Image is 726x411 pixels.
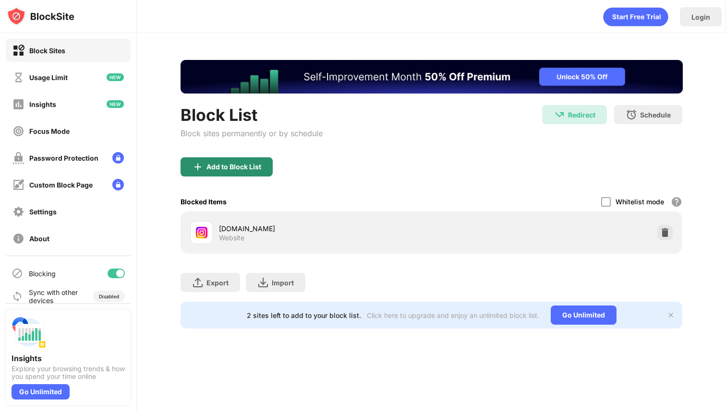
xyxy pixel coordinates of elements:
img: new-icon.svg [107,73,124,81]
div: Password Protection [29,154,98,162]
div: Explore your browsing trends & how you spend your time online [12,365,125,380]
img: blocking-icon.svg [12,268,23,279]
div: Block Sites [29,47,65,55]
div: Sync with other devices [29,288,78,305]
div: Insights [12,353,125,363]
img: focus-off.svg [12,125,24,137]
img: favicons [196,227,207,238]
div: [DOMAIN_NAME] [219,223,432,234]
div: Blocking [29,270,56,278]
div: Blocked Items [181,198,227,206]
img: insights-off.svg [12,98,24,110]
img: sync-icon.svg [12,291,23,302]
img: block-on.svg [12,45,24,57]
img: settings-off.svg [12,206,24,218]
img: about-off.svg [12,233,24,245]
div: Click here to upgrade and enjoy an unlimited block list. [367,311,539,319]
img: new-icon.svg [107,100,124,108]
div: Disabled [99,294,119,299]
div: Redirect [568,111,595,119]
div: Login [691,13,710,21]
div: Settings [29,208,57,216]
img: lock-menu.svg [112,152,124,164]
div: Insights [29,100,56,108]
img: customize-block-page-off.svg [12,179,24,191]
div: Website [219,234,244,242]
img: push-insights.svg [12,315,46,350]
div: Custom Block Page [29,181,93,189]
img: x-button.svg [667,311,675,319]
img: lock-menu.svg [112,179,124,190]
div: Schedule [640,111,671,119]
div: Go Unlimited [551,305,617,325]
div: Add to Block List [206,163,261,171]
div: Focus Mode [29,127,70,135]
div: Import [272,279,294,287]
img: logo-blocksite.svg [7,7,74,26]
img: password-protection-off.svg [12,152,24,164]
div: Export [206,279,229,287]
div: 2 sites left to add to your block list. [247,311,361,319]
div: About [29,235,49,243]
div: Block List [181,105,323,125]
div: Block sites permanently or by schedule [181,129,323,138]
div: Go Unlimited [12,384,70,399]
div: Usage Limit [29,73,68,82]
iframe: Banner [181,60,683,94]
div: Whitelist mode [616,198,664,206]
div: animation [603,7,668,26]
img: time-usage-off.svg [12,71,24,83]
